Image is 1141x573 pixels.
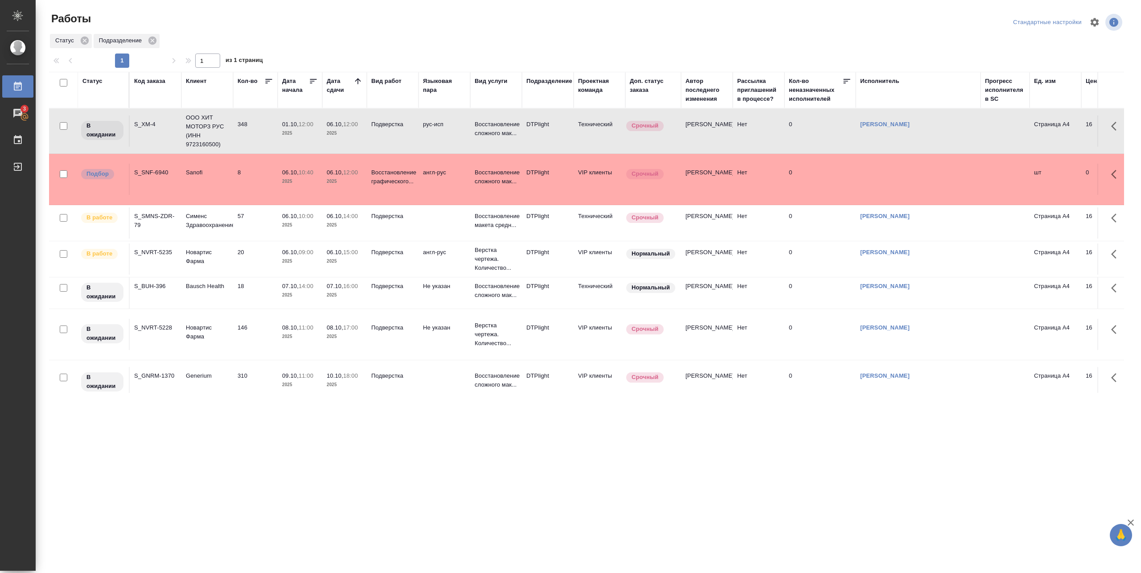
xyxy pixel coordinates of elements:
[343,324,358,331] p: 17:00
[134,212,177,230] div: S_SMNS-ZDR-79
[17,104,31,113] span: 3
[86,373,118,391] p: В ожидании
[419,164,470,195] td: англ-рус
[134,77,165,86] div: Код заказа
[419,243,470,275] td: англ-рус
[860,77,899,86] div: Исполнитель
[186,77,206,86] div: Клиент
[632,121,658,130] p: Срочный
[574,367,625,398] td: VIP клиенты
[80,120,124,141] div: Исполнитель назначен, приступать к работе пока рано
[574,207,625,239] td: Технический
[80,212,124,224] div: Исполнитель выполняет работу
[475,77,508,86] div: Вид услуги
[327,177,362,186] p: 2025
[985,77,1025,103] div: Прогресс исполнителя в SC
[55,36,77,45] p: Статус
[134,282,177,291] div: S_BUH-396
[343,372,358,379] p: 18:00
[1106,243,1127,265] button: Здесь прячутся важные кнопки
[1011,16,1084,29] div: split button
[733,319,784,350] td: Нет
[522,319,574,350] td: DTPlight
[233,164,278,195] td: 8
[419,277,470,309] td: Не указан
[733,367,784,398] td: Нет
[423,77,466,95] div: Языковая пара
[327,372,343,379] p: 10.10,
[574,277,625,309] td: Технический
[522,367,574,398] td: DTPlight
[233,243,278,275] td: 20
[1030,277,1081,309] td: Страница А4
[134,168,177,177] div: S_SNF-6940
[94,34,160,48] div: Подразделение
[475,321,517,348] p: Верстка чертежа. Количество...
[2,102,33,124] a: 3
[1084,12,1105,33] span: Настроить таблицу
[1105,14,1124,31] span: Посмотреть информацию
[526,77,572,86] div: Подразделение
[475,168,517,186] p: Восстановление сложного мак...
[733,243,784,275] td: Нет
[282,213,299,219] p: 06.10,
[186,168,229,177] p: Sanofi
[784,115,856,147] td: 0
[282,177,318,186] p: 2025
[475,371,517,389] p: Восстановление сложного мак...
[371,323,414,332] p: Подверстка
[343,283,358,289] p: 16:00
[327,283,343,289] p: 07.10,
[1030,164,1081,195] td: шт
[186,282,229,291] p: Bausch Health
[574,243,625,275] td: VIP клиенты
[860,372,910,379] a: [PERSON_NAME]
[475,282,517,300] p: Восстановление сложного мак...
[327,213,343,219] p: 06.10,
[86,121,118,139] p: В ожидании
[134,371,177,380] div: S_GNRM-1370
[1110,524,1132,546] button: 🙏
[282,249,299,256] p: 06.10,
[632,213,658,222] p: Срочный
[327,249,343,256] p: 06.10,
[343,213,358,219] p: 14:00
[233,367,278,398] td: 310
[632,325,658,334] p: Срочный
[685,77,728,103] div: Автор последнего изменения
[327,169,343,176] p: 06.10,
[327,121,343,128] p: 06.10,
[282,380,318,389] p: 2025
[282,169,299,176] p: 06.10,
[80,168,124,180] div: Можно подбирать исполнителей
[632,169,658,178] p: Срочный
[574,115,625,147] td: Технический
[134,120,177,129] div: S_XM-4
[1081,115,1126,147] td: 16
[860,324,910,331] a: [PERSON_NAME]
[860,121,910,128] a: [PERSON_NAME]
[1081,277,1126,309] td: 16
[522,115,574,147] td: DTPlight
[681,115,733,147] td: [PERSON_NAME]
[578,77,621,95] div: Проектная команда
[1106,207,1127,229] button: Здесь прячутся важные кнопки
[327,257,362,266] p: 2025
[327,324,343,331] p: 08.10,
[49,12,91,26] span: Работы
[371,212,414,221] p: Подверстка
[327,332,362,341] p: 2025
[1086,77,1100,86] div: Цена
[282,77,309,95] div: Дата начала
[522,277,574,309] td: DTPlight
[282,121,299,128] p: 01.10,
[860,283,910,289] a: [PERSON_NAME]
[238,77,258,86] div: Кол-во
[233,115,278,147] td: 348
[327,129,362,138] p: 2025
[1106,367,1127,388] button: Здесь прячутся важные кнопки
[282,257,318,266] p: 2025
[299,249,313,256] p: 09:00
[681,319,733,350] td: [PERSON_NAME]
[327,77,353,95] div: Дата сдачи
